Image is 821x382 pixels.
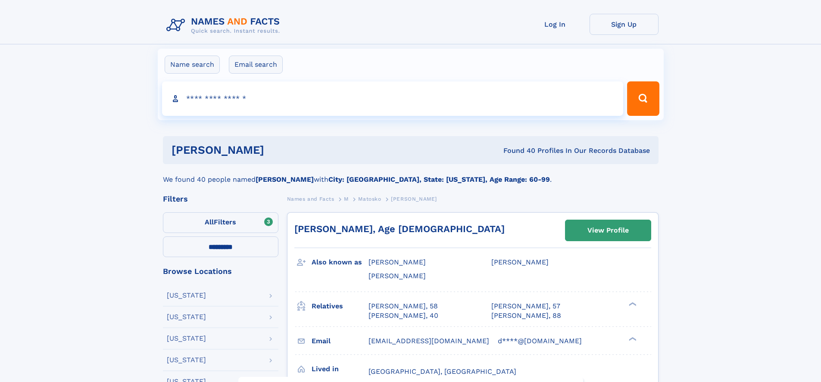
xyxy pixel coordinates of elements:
div: Filters [163,195,278,203]
a: View Profile [565,220,651,241]
span: [PERSON_NAME] [368,258,426,266]
button: Search Button [627,81,659,116]
input: search input [162,81,624,116]
a: M [344,193,349,204]
div: [US_STATE] [167,292,206,299]
div: Browse Locations [163,267,278,275]
a: [PERSON_NAME], 40 [368,311,438,320]
span: [PERSON_NAME] [491,258,549,266]
span: [PERSON_NAME] [391,196,437,202]
div: [US_STATE] [167,357,206,363]
div: [US_STATE] [167,314,206,320]
h3: Lived in [312,362,368,376]
b: [PERSON_NAME] [256,175,314,183]
div: [US_STATE] [167,335,206,342]
span: [PERSON_NAME] [368,272,426,280]
a: [PERSON_NAME], 57 [491,301,560,311]
label: Name search [165,56,220,74]
span: M [344,196,349,202]
a: [PERSON_NAME], Age [DEMOGRAPHIC_DATA] [294,224,505,234]
span: [GEOGRAPHIC_DATA], [GEOGRAPHIC_DATA] [368,367,516,376]
a: Sign Up [590,14,659,35]
label: Email search [229,56,283,74]
span: All [205,218,214,226]
span: [EMAIL_ADDRESS][DOMAIN_NAME] [368,337,489,345]
img: Logo Names and Facts [163,14,287,37]
h3: Relatives [312,299,368,314]
label: Filters [163,212,278,233]
div: ❯ [627,336,637,342]
span: Matosko [358,196,381,202]
h3: Also known as [312,255,368,270]
a: Matosko [358,193,381,204]
a: [PERSON_NAME], 58 [368,301,438,311]
h3: Email [312,334,368,348]
a: [PERSON_NAME], 88 [491,311,561,320]
div: Found 40 Profiles In Our Records Database [384,146,650,155]
b: City: [GEOGRAPHIC_DATA], State: [US_STATE], Age Range: 60-99 [328,175,550,183]
div: ❯ [627,301,637,307]
h1: [PERSON_NAME] [172,145,384,155]
div: View Profile [587,221,629,240]
div: We found 40 people named with . [163,164,659,185]
a: Names and Facts [287,193,334,204]
a: Log In [521,14,590,35]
